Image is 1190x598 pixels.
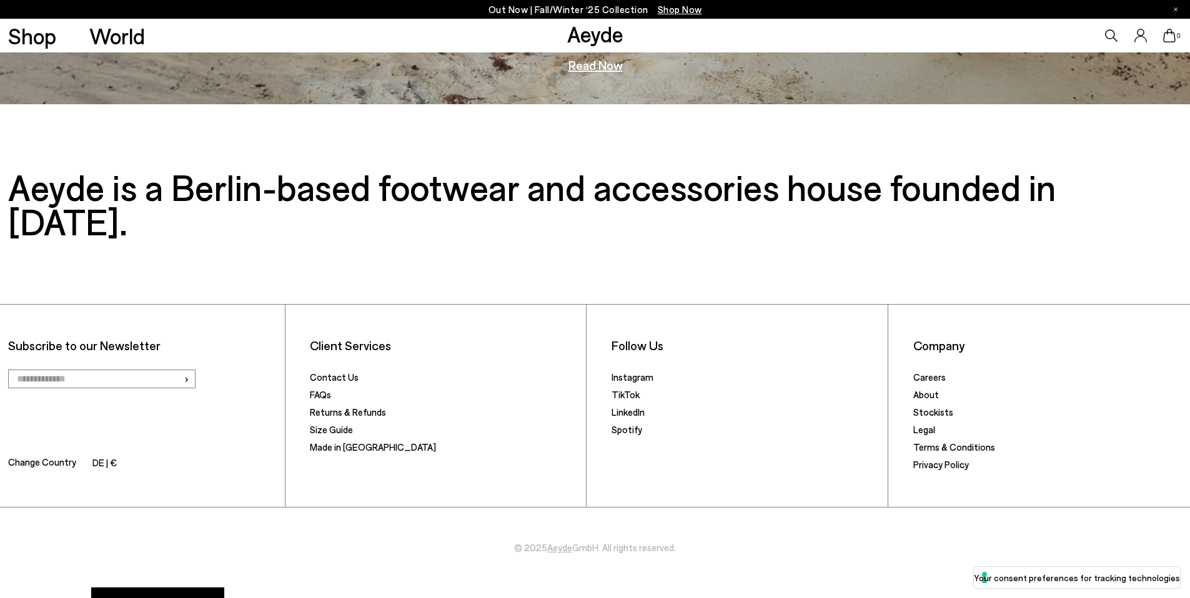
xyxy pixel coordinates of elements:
[8,454,76,473] span: Change Country
[913,459,969,470] a: Privacy Policy
[913,338,1182,353] li: Company
[8,170,1182,238] h3: Aeyde is a Berlin-based footwear and accessories house founded in [DATE].
[913,441,995,453] a: Terms & Conditions
[310,441,436,453] a: Made in [GEOGRAPHIC_DATA]
[913,389,939,400] a: About
[1163,29,1176,42] a: 0
[8,338,276,353] p: Subscribe to our Newsletter
[184,370,189,388] span: ›
[913,371,946,383] a: Careers
[974,567,1180,588] button: Your consent preferences for tracking technologies
[92,455,117,473] li: DE | €
[612,338,880,353] li: Follow Us
[612,389,640,400] a: TikTok
[310,424,353,435] a: Size Guide
[612,371,653,383] a: Instagram
[8,25,56,47] a: Shop
[974,571,1180,584] label: Your consent preferences for tracking technologies
[567,21,623,47] a: Aeyde
[1176,32,1182,39] span: 0
[310,338,578,353] li: Client Services
[568,59,622,71] a: Read Now
[89,25,145,47] a: World
[547,542,572,553] a: Aeyde
[913,406,953,418] a: Stockists
[913,424,935,435] a: Legal
[612,424,642,435] a: Spotify
[310,371,359,383] a: Contact Us
[658,4,702,15] span: Navigate to /collections/new-in
[310,406,386,418] a: Returns & Refunds
[488,2,702,17] p: Out Now | Fall/Winter ‘25 Collection
[310,389,331,400] a: FAQs
[612,406,645,418] a: LinkedIn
